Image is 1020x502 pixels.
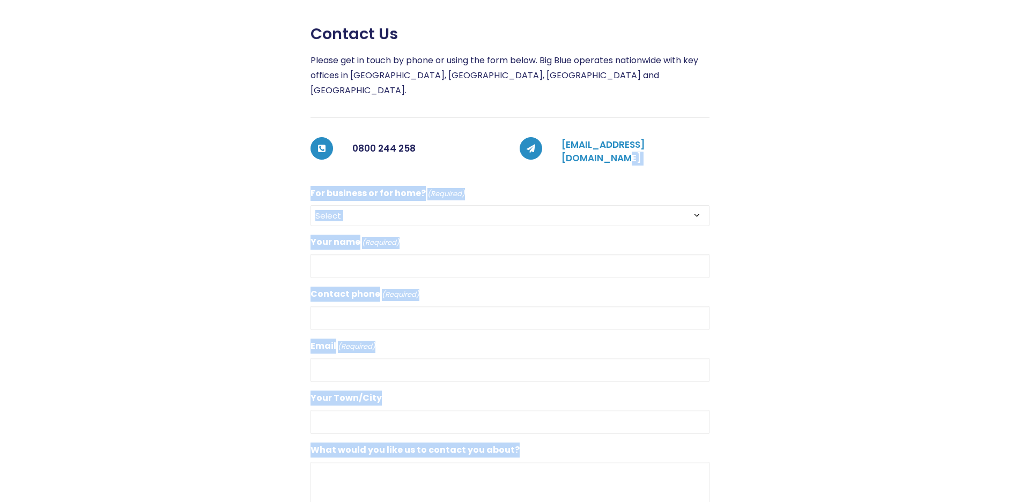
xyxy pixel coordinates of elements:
[561,138,645,165] a: [EMAIL_ADDRESS][DOMAIN_NAME]
[311,235,400,250] label: Your name
[311,53,709,98] p: Please get in touch by phone or using the form below. Big Blue operates nationwide with key offic...
[311,391,382,406] label: Your Town/City
[949,431,1005,487] iframe: Chatbot
[311,443,520,458] label: What would you like us to contact you about?
[427,188,465,200] span: (Required)
[381,289,420,301] span: (Required)
[311,186,465,201] label: For business or for home?
[311,25,398,43] span: Contact us
[337,341,376,353] span: (Required)
[361,237,400,249] span: (Required)
[311,287,419,302] label: Contact phone
[311,339,375,354] label: Email
[352,138,500,160] h5: 0800 244 258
